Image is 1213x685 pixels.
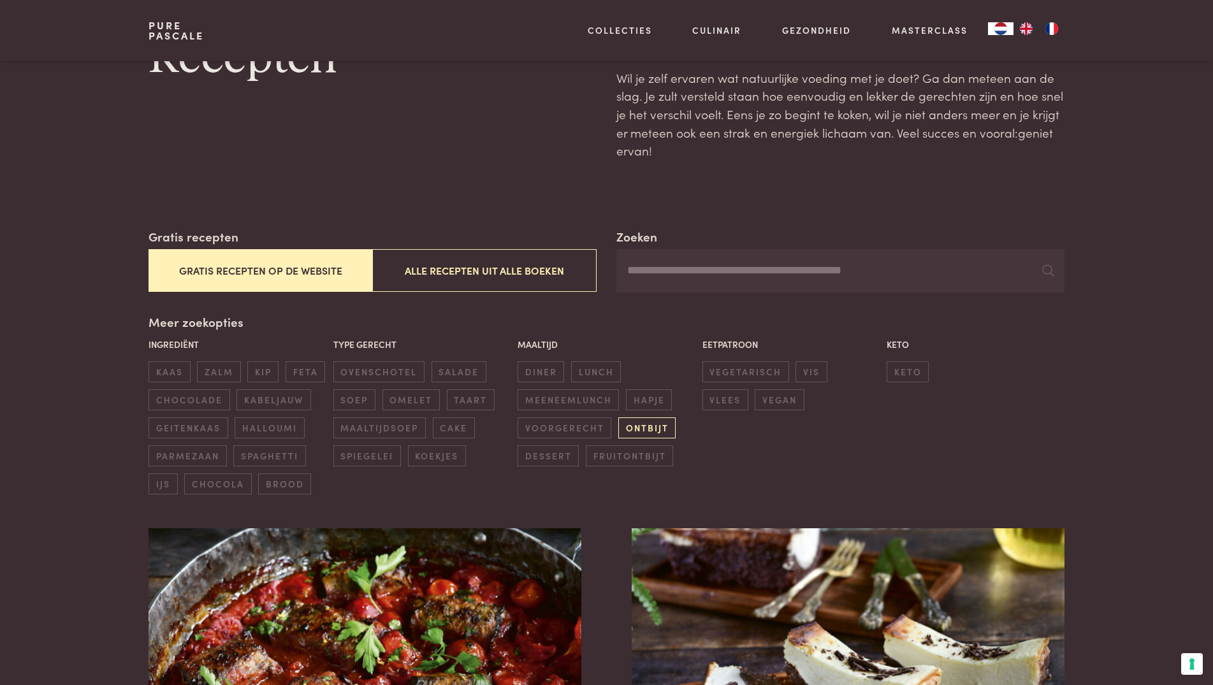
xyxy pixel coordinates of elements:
[333,417,426,438] span: maaltijdsoep
[149,417,228,438] span: geitenkaas
[518,389,619,410] span: meeneemlunch
[258,473,311,494] span: brood
[887,361,929,382] span: keto
[586,445,673,466] span: fruitontbijt
[197,361,240,382] span: zalm
[149,20,204,41] a: PurePascale
[1181,653,1203,675] button: Uw voorkeuren voor toestemming voor trackingtechnologieën
[702,361,789,382] span: vegetarisch
[616,69,1064,160] p: Wil je zelf ervaren wat natuurlijke voeding met je doet? Ga dan meteen aan de slag. Je zult verst...
[382,389,440,410] span: omelet
[988,22,1013,35] div: Language
[372,249,596,292] button: Alle recepten uit alle boeken
[618,417,676,438] span: ontbijt
[616,227,657,246] label: Zoeken
[149,389,229,410] span: chocolade
[247,361,279,382] span: kip
[149,445,226,466] span: parmezaan
[1013,22,1064,35] ul: Language list
[149,361,190,382] span: kaas
[235,417,304,438] span: halloumi
[702,389,748,410] span: vlees
[149,338,326,351] p: Ingrediënt
[408,445,466,466] span: koekjes
[692,24,741,37] a: Culinair
[755,389,804,410] span: vegan
[236,389,310,410] span: kabeljauw
[626,389,672,410] span: hapje
[782,24,851,37] a: Gezondheid
[887,338,1064,351] p: Keto
[432,361,486,382] span: salade
[447,389,495,410] span: taart
[1013,22,1039,35] a: EN
[988,22,1064,35] aside: Language selected: Nederlands
[518,338,695,351] p: Maaltijd
[333,445,401,466] span: spiegelei
[988,22,1013,35] a: NL
[518,445,579,466] span: dessert
[892,24,968,37] a: Masterclass
[702,338,880,351] p: Eetpatroon
[149,249,372,292] button: Gratis recepten op de website
[518,361,564,382] span: diner
[571,361,621,382] span: lunch
[1039,22,1064,35] a: FR
[149,227,238,246] label: Gratis recepten
[518,417,611,438] span: voorgerecht
[286,361,325,382] span: feta
[333,361,425,382] span: ovenschotel
[184,473,251,494] span: chocola
[233,445,305,466] span: spaghetti
[588,24,652,37] a: Collecties
[149,473,177,494] span: ijs
[433,417,475,438] span: cake
[333,389,375,410] span: soep
[795,361,827,382] span: vis
[333,338,511,351] p: Type gerecht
